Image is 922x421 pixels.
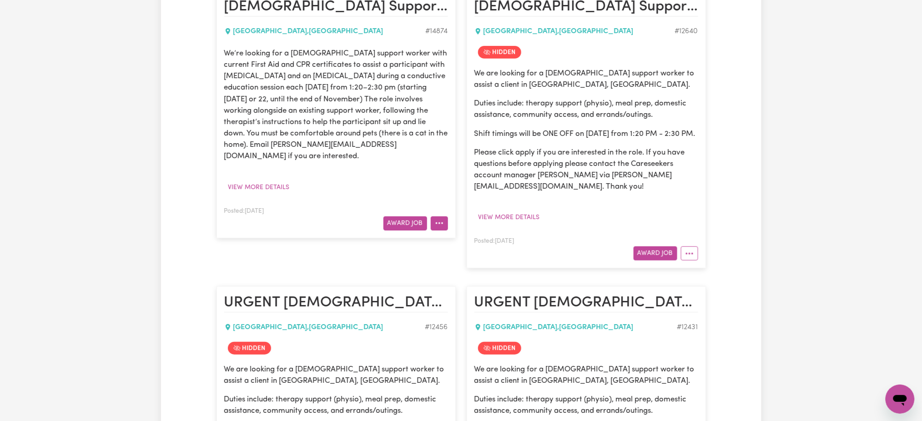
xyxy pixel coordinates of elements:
[675,26,698,37] div: Job ID #12640
[474,210,544,225] button: View more details
[677,322,698,333] div: Job ID #12431
[383,216,427,231] button: Award Job
[474,68,698,90] p: We are looking for a [DEMOGRAPHIC_DATA] support worker to assist a client in [GEOGRAPHIC_DATA], [...
[634,246,677,261] button: Award Job
[474,128,698,140] p: Shift timings will be ONE OFF on [DATE] from 1:20 PM - 2:30 PM.
[474,294,698,312] h2: URGENT Female Support Worker Needed Friday Fortnight in MACQUARIE PARK, NSW
[224,364,448,386] p: We are looking for a [DEMOGRAPHIC_DATA] support worker to assist a client in [GEOGRAPHIC_DATA], [...
[426,26,448,37] div: Job ID #14874
[478,46,521,59] span: Job is hidden
[474,147,698,193] p: Please click apply if you are interested in the role. If you have questions before applying pleas...
[474,322,677,333] div: [GEOGRAPHIC_DATA] , [GEOGRAPHIC_DATA]
[474,364,698,386] p: We are looking for a [DEMOGRAPHIC_DATA] support worker to assist a client in [GEOGRAPHIC_DATA], [...
[224,26,426,37] div: [GEOGRAPHIC_DATA] , [GEOGRAPHIC_DATA]
[228,342,271,355] span: Job is hidden
[224,208,264,214] span: Posted: [DATE]
[681,246,698,261] button: More options
[425,322,448,333] div: Job ID #12456
[474,394,698,416] p: Duties include: therapy support (physio), meal prep, domestic assistance, community access, and e...
[474,26,675,37] div: [GEOGRAPHIC_DATA] , [GEOGRAPHIC_DATA]
[474,238,514,244] span: Posted: [DATE]
[886,385,915,414] iframe: Button to launch messaging window
[224,294,448,312] h2: URGENT Female Support Worker Needed Friday Fortnight in MACQUARIE PARK, NSW
[431,216,448,231] button: More options
[224,180,294,195] button: View more details
[224,48,448,162] p: We’re looking for a [DEMOGRAPHIC_DATA] support worker with current First Aid and CPR certificates...
[474,98,698,120] p: Duties include: therapy support (physio), meal prep, domestic assistance, community access, and e...
[224,322,425,333] div: [GEOGRAPHIC_DATA] , [GEOGRAPHIC_DATA]
[224,394,448,416] p: Duties include: therapy support (physio), meal prep, domestic assistance, community access, and e...
[478,342,521,355] span: Job is hidden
